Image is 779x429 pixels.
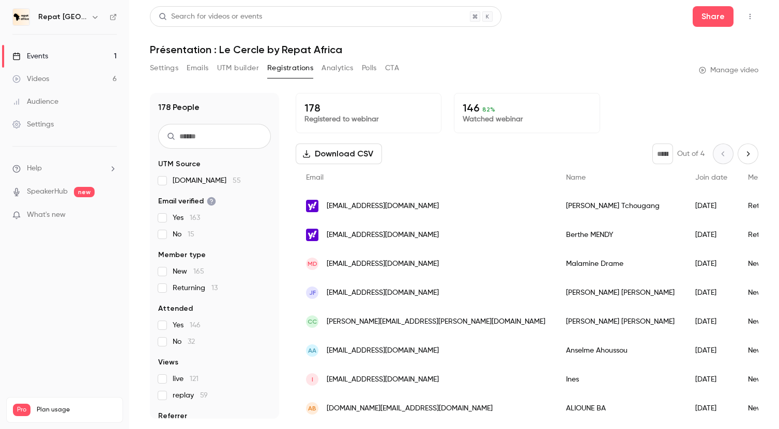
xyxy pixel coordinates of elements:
[306,200,318,212] img: yahoo.fr
[327,316,545,327] span: [PERSON_NAME][EMAIL_ADDRESS][PERSON_NAME][DOMAIN_NAME]
[150,60,178,76] button: Settings
[306,229,318,241] img: yahoo.fr
[217,60,259,76] button: UTM builder
[173,337,195,347] span: No
[685,220,738,249] div: [DATE]
[309,288,316,297] span: jF
[158,304,193,314] span: Attended
[12,97,58,107] div: Audience
[173,176,241,186] span: [DOMAIN_NAME]
[693,6,734,27] button: Share
[463,114,591,124] p: Watched webinar
[327,288,439,298] span: [EMAIL_ADDRESS][DOMAIN_NAME]
[327,259,439,269] span: [EMAIL_ADDRESS][DOMAIN_NAME]
[685,278,738,307] div: [DATE]
[13,9,29,25] img: Repat Africa
[104,211,117,220] iframe: Noticeable Trigger
[327,374,439,385] span: [EMAIL_ADDRESS][DOMAIN_NAME]
[306,174,324,181] span: Email
[699,65,758,75] a: Manage video
[173,283,218,293] span: Returning
[211,284,218,292] span: 13
[158,250,206,260] span: Member type
[173,266,204,277] span: New
[685,249,738,278] div: [DATE]
[158,159,201,169] span: UTM Source
[158,101,200,114] h1: 178 People
[12,119,54,130] div: Settings
[327,345,439,356] span: [EMAIL_ADDRESS][DOMAIN_NAME]
[738,144,758,164] button: Next page
[12,51,48,61] div: Events
[327,201,439,212] span: [EMAIL_ADDRESS][DOMAIN_NAME]
[159,11,262,22] div: Search for videos or events
[362,60,377,76] button: Polls
[173,213,200,223] span: Yes
[190,375,198,383] span: 121
[556,220,685,249] div: Berthe MENDY
[304,102,433,114] p: 178
[308,346,316,355] span: AA
[304,114,433,124] p: Registered to webinar
[187,60,208,76] button: Emails
[173,229,194,240] span: No
[190,214,200,221] span: 163
[695,174,727,181] span: Join date
[685,192,738,220] div: [DATE]
[27,163,42,174] span: Help
[296,144,382,164] button: Download CSV
[463,102,591,114] p: 146
[12,163,117,174] li: help-dropdown-opener
[327,403,493,414] span: [DOMAIN_NAME][EMAIL_ADDRESS][DOMAIN_NAME]
[685,307,738,336] div: [DATE]
[312,375,313,384] span: I
[566,174,586,181] span: Name
[158,196,216,206] span: Email verified
[267,60,313,76] button: Registrations
[12,74,49,84] div: Videos
[38,12,87,22] h6: Repat [GEOGRAPHIC_DATA]
[193,268,204,275] span: 165
[200,392,208,399] span: 59
[173,374,198,384] span: live
[308,259,317,268] span: MD
[556,307,685,336] div: [PERSON_NAME] [PERSON_NAME]
[158,411,187,421] span: Referrer
[150,43,758,56] h1: Présentation : Le Cercle by Repat Africa
[677,149,705,159] p: Out of 4
[188,338,195,345] span: 32
[556,336,685,365] div: Anselme Ahoussou
[233,177,241,184] span: 55
[556,249,685,278] div: Malamine Drame
[27,210,66,220] span: What's new
[173,390,208,401] span: replay
[685,365,738,394] div: [DATE]
[556,278,685,307] div: [PERSON_NAME] [PERSON_NAME]
[556,192,685,220] div: [PERSON_NAME] Tchougang
[173,320,201,330] span: Yes
[327,230,439,241] span: [EMAIL_ADDRESS][DOMAIN_NAME]
[27,186,68,197] a: SpeakerHub
[308,317,317,326] span: CC
[13,404,30,416] span: Pro
[74,187,95,197] span: new
[158,357,178,368] span: Views
[556,394,685,423] div: ALIOUNE BA
[685,336,738,365] div: [DATE]
[556,365,685,394] div: Ines
[190,322,201,329] span: 146
[308,404,316,413] span: AB
[685,394,738,423] div: [DATE]
[188,231,194,238] span: 15
[482,106,495,113] span: 82 %
[37,406,116,414] span: Plan usage
[322,60,354,76] button: Analytics
[385,60,399,76] button: CTA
